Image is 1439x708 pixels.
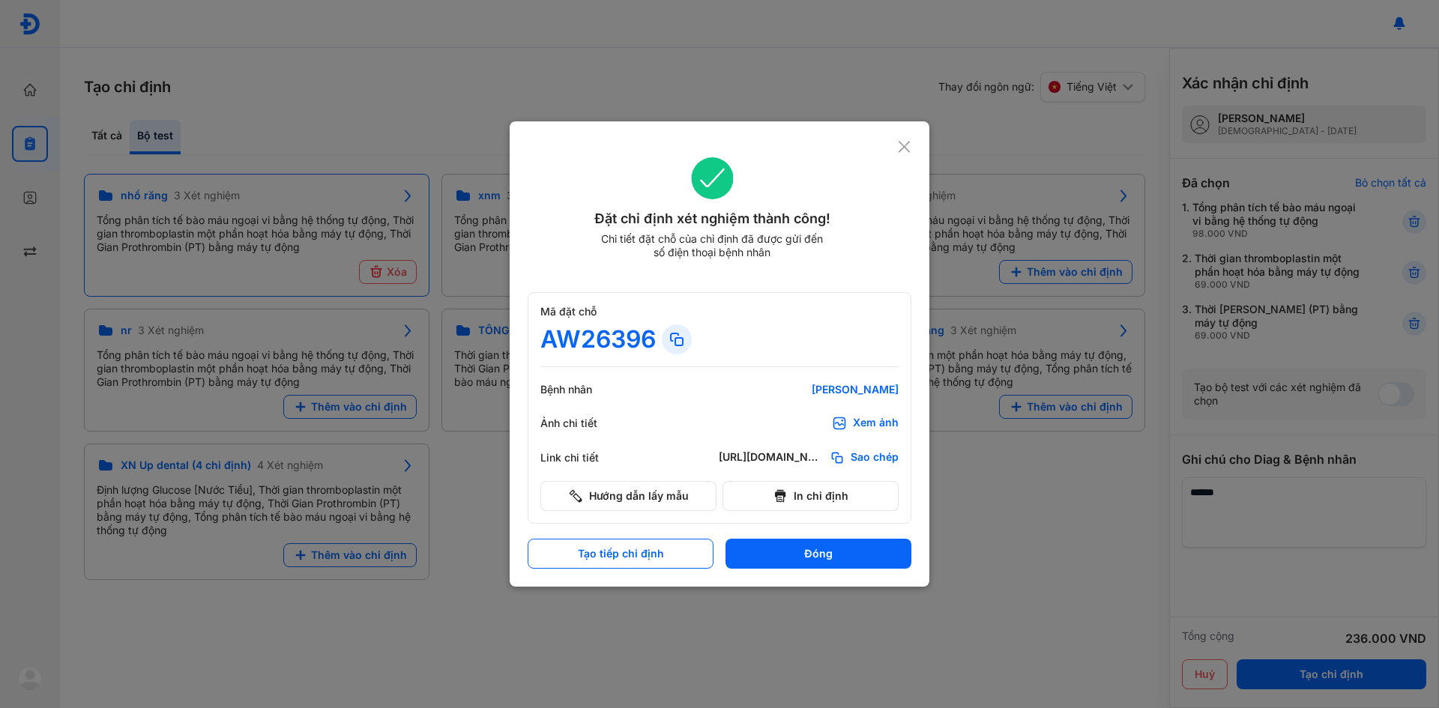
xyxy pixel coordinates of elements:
[540,305,899,318] div: Mã đặt chỗ
[725,539,911,569] button: Đóng
[540,451,630,465] div: Link chi tiết
[851,450,899,465] span: Sao chép
[540,481,717,511] button: Hướng dẫn lấy mẫu
[719,383,899,396] div: [PERSON_NAME]
[540,383,630,396] div: Bệnh nhân
[853,416,899,431] div: Xem ảnh
[540,324,656,354] div: AW26396
[594,232,830,259] div: Chi tiết đặt chỗ của chỉ định đã được gửi đến số điện thoại bệnh nhân
[722,481,899,511] button: In chỉ định
[540,417,630,430] div: Ảnh chi tiết
[528,539,714,569] button: Tạo tiếp chỉ định
[719,450,824,465] div: [URL][DOMAIN_NAME]
[528,208,897,229] div: Đặt chỉ định xét nghiệm thành công!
